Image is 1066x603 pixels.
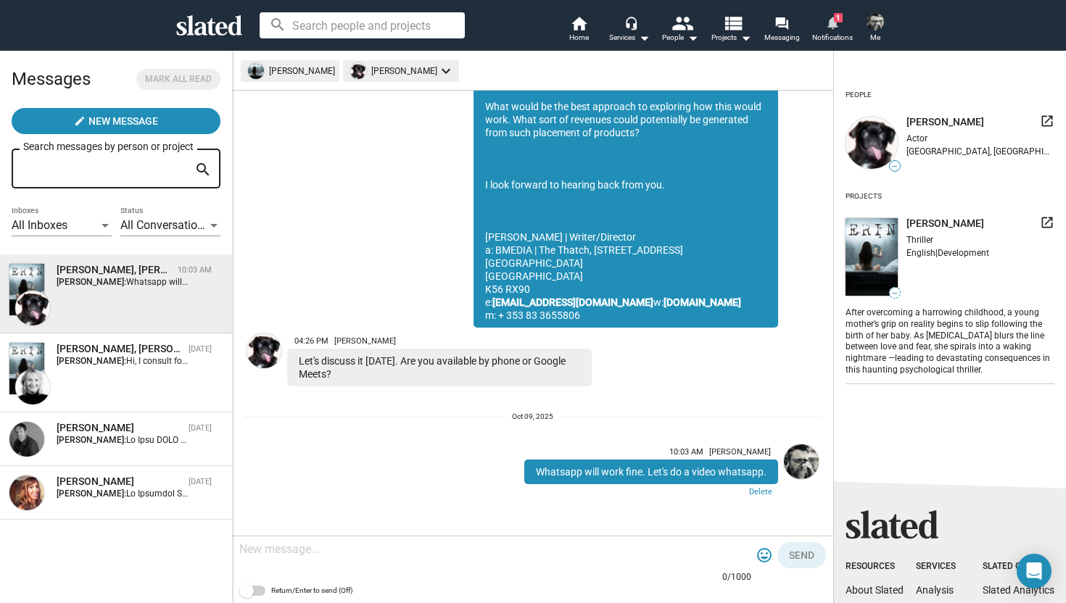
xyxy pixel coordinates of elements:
a: Sharon Bruneau [244,330,284,389]
strong: [PERSON_NAME]: [57,488,126,499]
div: Open Intercom Messenger [1017,554,1051,589]
button: Send [777,542,826,568]
div: Sharon Bruneau, ERIN [57,263,172,277]
time: [DATE] [189,423,212,433]
span: [PERSON_NAME] [906,115,984,129]
mat-icon: arrow_drop_down [635,29,653,46]
span: — [890,162,900,170]
mat-hint: 0/1000 [722,572,751,583]
div: Jennifer Bozell [57,475,183,488]
a: Slated Analytics [983,584,1054,596]
a: 1Notifications [807,14,858,46]
img: ERIN [9,264,44,315]
h2: Messages [12,62,91,96]
span: All Conversations [120,218,210,232]
img: undefined [846,218,898,296]
div: Projects [846,186,882,207]
div: Slated Group [983,561,1054,573]
strong: [PERSON_NAME]: [57,435,126,445]
div: [GEOGRAPHIC_DATA], [GEOGRAPHIC_DATA], [GEOGRAPHIC_DATA] [906,146,1054,157]
mat-icon: home [570,14,587,32]
div: After overcoming a harrowing childhood, a young mother’s grip on reality begins to slip following... [846,304,1054,377]
button: People [655,14,706,46]
button: Projects [706,14,756,46]
mat-icon: notifications [825,15,839,29]
button: David ByrneMe [858,10,893,48]
span: [PERSON_NAME] [906,217,984,230]
mat-icon: headset_mic [624,16,637,29]
span: [PERSON_NAME] [709,447,771,457]
a: [EMAIL_ADDRESS][DOMAIN_NAME] [492,296,653,308]
span: English [906,248,935,258]
mat-icon: search [194,159,212,181]
span: Me [870,29,880,46]
img: Sharon Bruneau [247,333,281,368]
mat-chip: [PERSON_NAME] [343,60,459,82]
div: Services [916,561,970,573]
strong: [PERSON_NAME]: [57,356,126,366]
img: undefined [846,117,898,169]
mat-icon: create [74,115,86,127]
div: Shelly Bancroft, ERIN [57,342,183,356]
span: Development [938,248,989,258]
mat-icon: tag_faces [756,546,773,564]
span: [PERSON_NAME] [334,336,396,346]
img: David Byrne [784,444,819,479]
div: People [662,29,698,46]
div: Let's discuss it [DATE]. Are you available by phone or Google Meets? [287,349,592,386]
a: Messaging [756,14,807,46]
img: David Byrne [867,13,884,30]
a: [DOMAIN_NAME] [664,296,741,308]
span: Projects [711,29,751,46]
mat-icon: forum [774,16,788,30]
mat-icon: keyboard_arrow_down [437,62,455,80]
div: Whatsapp will work fine. Let's do a video whatsapp. [524,459,778,484]
span: Mark all read [145,72,212,87]
span: — [890,289,900,297]
div: Resources [846,561,904,573]
div: People [846,85,872,105]
mat-icon: arrow_drop_down [737,29,754,46]
span: | [935,248,938,258]
time: 10:03 AM [178,265,212,275]
img: Shelly Bancroft [15,370,50,404]
span: Home [569,29,589,46]
span: Messaging [764,29,800,46]
img: Sharon Bruneau [15,291,50,325]
span: 04:26 PM [294,336,329,346]
span: Whatsapp will work fine. Let's do a video whatsapp. [126,277,328,287]
mat-icon: view_list [722,12,743,33]
span: Send [789,542,814,568]
img: Mike Walsh [9,422,44,457]
div: Services [609,29,650,46]
mat-icon: arrow_drop_down [684,29,701,46]
time: [DATE] [189,477,212,486]
div: Mike Walsh [57,421,183,435]
img: undefined [350,63,366,79]
span: 1 [834,13,843,22]
button: Services [604,14,655,46]
span: 10:03 AM [669,447,703,457]
span: Return/Enter to send (Off) [271,582,352,599]
input: Search people and projects [260,12,465,38]
a: About Slated [846,584,904,596]
mat-icon: launch [1040,114,1054,128]
mat-icon: people [672,12,693,33]
a: Analysis [916,584,954,596]
span: Thriller [906,235,933,245]
a: Delete [524,484,778,502]
a: David Byrne [781,441,822,505]
time: [DATE] [189,344,212,354]
span: Notifications [812,29,853,46]
div: Actor [906,133,1054,144]
a: Home [553,14,604,46]
img: ERIN [9,343,44,394]
span: All Inboxes [12,218,67,232]
span: New Message [88,108,158,134]
button: Mark all read [136,69,220,90]
img: Jennifer Bozell [9,475,44,510]
strong: [PERSON_NAME]: [57,277,126,287]
mat-icon: launch [1040,215,1054,230]
button: New Message [12,108,220,134]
